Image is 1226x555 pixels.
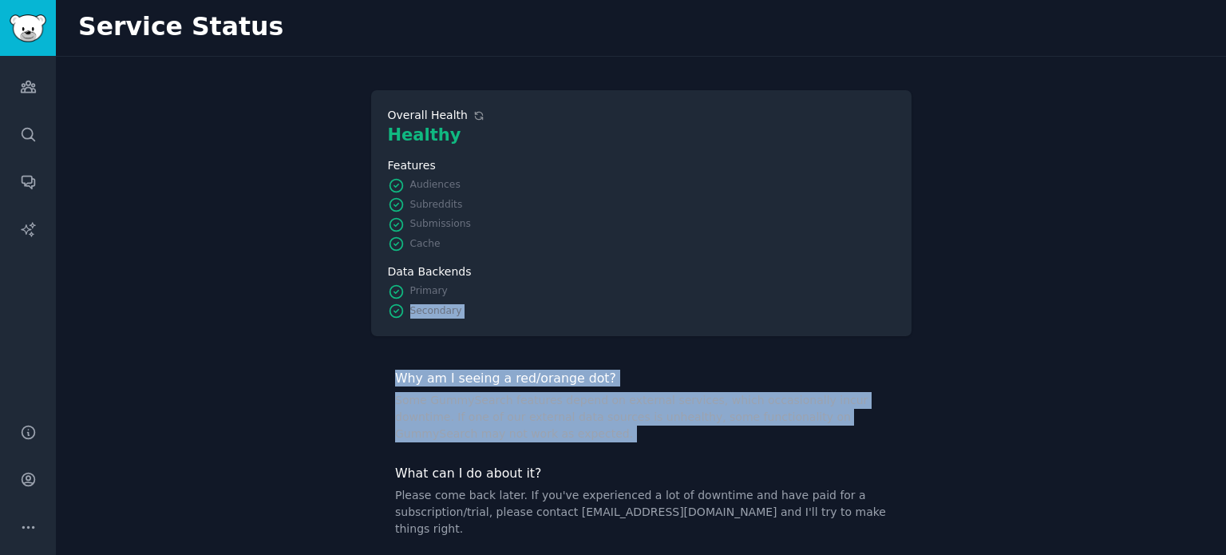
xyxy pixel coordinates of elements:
[395,370,887,387] dt: Why am I seeing a red/orange dot?
[388,265,472,278] span: Data Backends
[410,304,462,319] span: Secondary
[410,284,448,299] span: Primary
[395,392,887,442] dd: Some GummySearch features depend on external services, which occasionally incur downtime. If one ...
[410,198,463,212] span: Subreddits
[410,217,471,232] span: Submissions
[388,125,461,145] span: Healthy
[395,487,887,537] dd: Please come back later. If you've experienced a lot of downtime and have paid for a subscription/...
[395,465,887,482] dt: What can I do about it?
[78,13,283,41] div: Service Status
[388,159,436,172] span: Features
[410,237,441,252] span: Cache
[10,14,46,42] img: GummySearch logo
[410,178,461,192] span: Audiences
[388,107,889,124] span: Overall Health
